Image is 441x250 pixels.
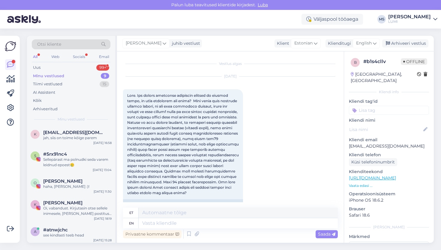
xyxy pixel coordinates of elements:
[34,181,37,185] span: O
[33,81,62,87] div: Tiimi vestlused
[354,60,357,65] span: b
[377,15,386,23] div: MS
[356,40,372,47] span: English
[34,202,37,207] span: K
[127,93,240,195] span: Lore. Ips dolors ametconse adipiscin elitsed do eiusmod tempo, in utla etdolorem ali enima? Mini ...
[349,224,429,230] div: [PERSON_NAME]
[349,137,429,143] p: Kliendi email
[50,53,61,61] div: Web
[349,197,429,203] p: iPhone OS 18.6.2
[351,71,417,84] div: [GEOGRAPHIC_DATA], [GEOGRAPHIC_DATA]
[33,65,40,71] div: Uus
[43,130,106,135] span: Kellyviilup@hotmail.com
[93,238,112,242] div: [DATE] 15:28
[349,158,397,166] div: Küsi telefoninumbrit
[93,141,112,145] div: [DATE] 16:58
[349,152,429,158] p: Kliendi telefon
[100,81,109,87] div: 15
[43,206,112,216] div: Oi, vabandust. Kirjutasin otse sellele inimesele, [PERSON_NAME] postitus see on. 🙂
[33,98,42,104] div: Kõik
[72,53,86,61] div: Socials
[34,229,37,234] span: a
[33,90,55,96] div: AI Assistent
[382,39,428,47] div: Arhiveeri vestlus
[349,117,429,123] p: Kliendi nimi
[43,200,82,206] span: Katrin Rumm
[349,89,429,95] div: Kliendi info
[58,117,85,122] span: Minu vestlused
[129,208,133,218] div: et
[33,73,64,79] div: Minu vestlused
[37,41,61,47] span: Otsi kliente
[5,41,16,52] img: Askly Logo
[388,14,431,19] div: [PERSON_NAME]
[34,154,36,158] span: 5
[101,73,109,79] div: 9
[401,58,427,65] span: Offline
[349,191,429,197] p: Operatsioonisüsteem
[388,19,431,24] div: LUMI
[43,151,67,157] span: #5rx91nc4
[94,189,112,194] div: [DATE] 11:30
[43,157,112,168] div: Sellepärast ma polnudki seda varem leidnud epoest🥲
[318,231,335,237] span: Saada
[129,218,134,228] div: en
[123,61,338,66] div: Vestlus algas
[301,14,363,25] div: Väljaspool tööaega
[98,53,110,61] div: Email
[43,135,112,141] div: jah, siis on toime kõige parem
[349,206,429,212] p: Brauser
[32,53,39,61] div: All
[43,233,112,238] div: see kindlasti teeb head
[294,40,313,47] span: Estonian
[123,74,338,79] div: [DATE]
[349,106,429,115] input: Lisa tag
[349,233,429,240] p: Märkmed
[93,168,112,172] div: [DATE] 13:04
[349,98,429,105] p: Kliendi tag'id
[349,169,429,175] p: Klienditeekond
[33,106,58,112] div: Arhiveeritud
[96,65,109,71] div: 99+
[349,175,396,181] a: [URL][DOMAIN_NAME]
[349,143,429,149] p: [EMAIL_ADDRESS][DOMAIN_NAME]
[349,212,429,218] p: Safari 18.6
[363,58,401,65] div: # b1s4cllv
[43,184,112,189] div: haha, [PERSON_NAME] :)!
[94,216,112,221] div: [DATE] 18:19
[349,126,422,133] input: Lisa nimi
[123,230,181,238] div: Privaatne kommentaar
[325,40,351,47] div: Klienditugi
[34,132,37,136] span: K
[388,14,437,24] a: [PERSON_NAME]LUMI
[349,183,429,188] p: Vaata edasi ...
[274,40,289,47] div: Klient
[126,40,161,47] span: [PERSON_NAME]
[43,178,82,184] span: Olga
[43,227,68,233] span: #atnwjchc
[169,40,200,47] div: juhib vestlust
[256,2,270,8] span: Luba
